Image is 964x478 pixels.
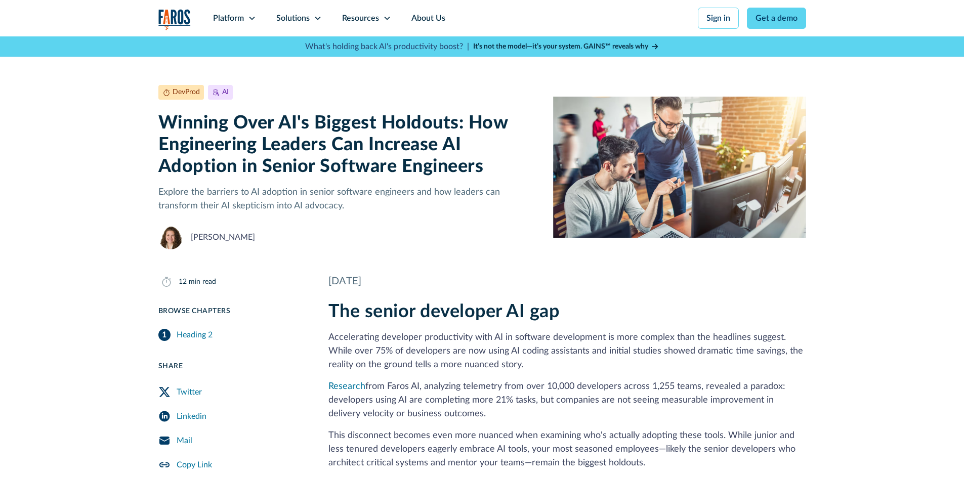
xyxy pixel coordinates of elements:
[177,434,192,447] div: Mail
[698,8,739,29] a: Sign in
[158,186,537,213] p: Explore the barriers to AI adoption in senior software engineers and how leaders can transform th...
[158,9,191,30] img: Logo of the analytics and reporting company Faros.
[222,87,229,98] div: AI
[158,325,304,345] a: Heading 2
[189,277,216,287] div: min read
[342,12,379,24] div: Resources
[177,459,212,471] div: Copy Link
[328,382,365,391] a: Research
[158,404,304,428] a: LinkedIn Share
[276,12,310,24] div: Solutions
[305,40,469,53] p: What's holding back AI's productivity boost? |
[213,12,244,24] div: Platform
[158,453,304,477] a: Copy Link
[328,274,806,289] div: [DATE]
[177,410,206,422] div: Linkedin
[177,329,213,341] div: Heading 2
[177,386,202,398] div: Twitter
[473,41,659,52] a: It’s not the model—it’s your system. GAINS™ reveals why
[158,112,537,178] h1: Winning Over AI's Biggest Holdouts: How Engineering Leaders Can Increase AI Adoption in Senior So...
[747,8,806,29] a: Get a demo
[553,85,806,249] img: two male senior software developers looking at computer screens in a busy office
[328,380,806,421] p: from Faros AI, analyzing telemetry from over 10,000 developers across 1,255 teams, revealed a par...
[179,277,187,287] div: 12
[158,306,304,317] div: Browse Chapters
[158,380,304,404] a: Twitter Share
[158,9,191,30] a: home
[328,429,806,470] p: This disconnect becomes even more nuanced when examining who's actually adopting these tools. Whi...
[328,301,806,323] h2: The senior developer AI gap
[328,331,806,372] p: Accelerating developer productivity with AI in software development is more complex than the head...
[191,231,255,243] div: [PERSON_NAME]
[158,225,183,249] img: Neely Dunlap
[173,87,200,98] div: DevProd
[158,361,304,372] div: Share
[473,43,648,50] strong: It’s not the model—it’s your system. GAINS™ reveals why
[158,428,304,453] a: Mail Share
